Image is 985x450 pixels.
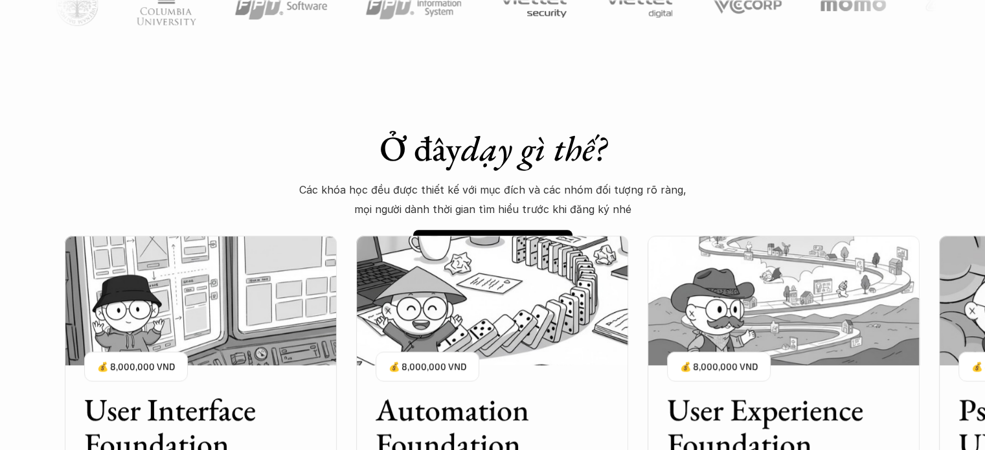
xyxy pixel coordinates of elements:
p: Các khóa học đều được thiết kế với mục đích và các nhóm đối tượng rõ ràng, mọi người dành thời gi... [299,180,687,219]
p: 💰 8,000,000 VND [389,358,466,376]
a: 🧠 So sánh các khóa [413,230,572,264]
h1: Ở đây [266,128,719,170]
em: dạy gì thế? [461,126,606,171]
p: 💰 8,000,000 VND [680,358,758,376]
p: 💰 8,000,000 VND [97,358,175,376]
